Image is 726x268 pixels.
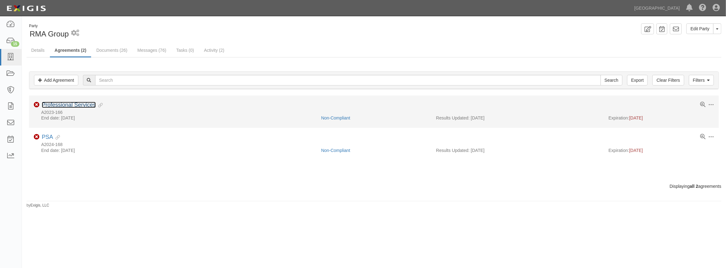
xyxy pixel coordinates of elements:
i: Non-Compliant [34,134,39,140]
div: Results Updated: [DATE] [436,115,599,121]
span: RMA Group [30,30,69,38]
a: View results summary [700,102,705,108]
input: Search [95,75,601,85]
a: Documents (26) [92,44,132,56]
i: Non-Compliant [34,102,39,108]
a: Filters [689,75,714,85]
i: Evidence Linked [53,135,60,140]
a: Exigis, LLC [31,203,49,207]
div: Expiration: [609,147,714,153]
img: logo-5460c22ac91f19d4615b14bd174203de0afe785f0fc80cf4dbbc73dc1793850b.png [5,3,48,14]
div: PSA [42,134,60,141]
a: Messages (76) [133,44,171,56]
div: 15 [11,41,19,47]
i: Help Center - Complianz [699,4,706,12]
div: Party [29,23,69,29]
div: RMA Group [27,23,369,39]
span: [DATE] [629,148,643,153]
a: Non-Compliant [321,148,350,153]
a: Edit Party [686,23,714,34]
div: Professional Services [42,102,103,109]
div: End date: [DATE] [34,115,316,121]
a: Clear Filters [652,75,684,85]
a: PSA [42,134,53,140]
div: Results Updated: [DATE] [436,147,599,153]
b: all 2 [690,184,698,189]
a: Add Agreement [34,75,78,85]
div: End date: [DATE] [34,147,316,153]
span: [DATE] [629,115,643,120]
a: Professional Services [42,102,96,108]
a: Agreements (2) [50,44,91,57]
a: Details [27,44,49,56]
div: Displaying agreements [22,183,726,189]
a: View results summary [700,134,705,140]
a: Export [627,75,648,85]
a: Activity (2) [199,44,229,56]
div: A2024-168 [34,142,714,147]
a: [GEOGRAPHIC_DATA] [631,2,683,14]
small: by [27,203,49,208]
div: A2023-166 [34,110,714,115]
i: Evidence Linked [96,103,103,108]
input: Search [601,75,622,85]
i: 1 scheduled workflow [71,30,79,37]
div: Expiration: [609,115,714,121]
a: Tasks (0) [172,44,199,56]
a: Non-Compliant [321,115,350,120]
